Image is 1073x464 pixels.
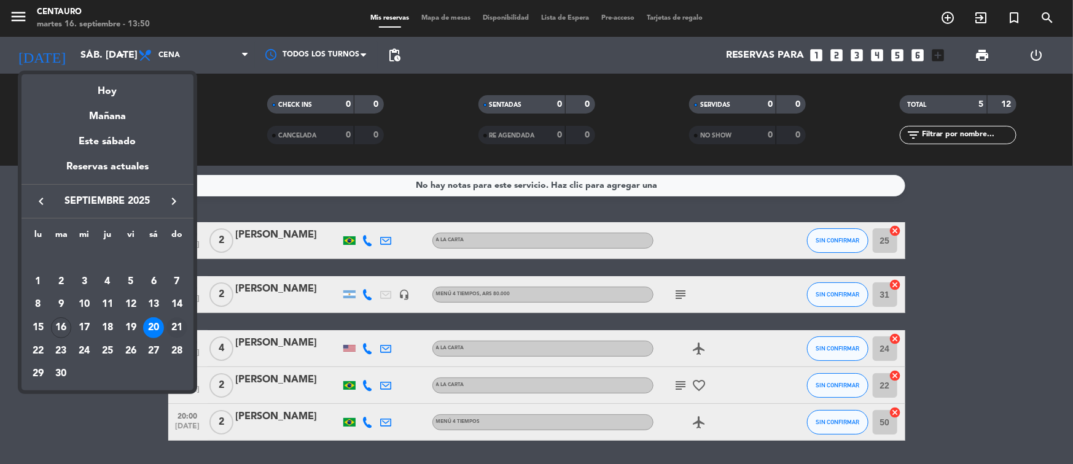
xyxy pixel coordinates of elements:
div: 24 [74,341,95,362]
div: 26 [120,341,141,362]
div: 27 [143,341,164,362]
div: 25 [97,341,118,362]
td: 6 de septiembre de 2025 [142,270,166,293]
div: 10 [74,294,95,315]
div: 5 [120,271,141,292]
div: 7 [166,271,187,292]
div: Hoy [21,74,193,99]
th: miércoles [72,228,96,247]
i: keyboard_arrow_right [166,194,181,209]
div: 16 [51,317,72,338]
div: 30 [51,363,72,384]
td: 13 de septiembre de 2025 [142,293,166,316]
td: 1 de septiembre de 2025 [26,270,50,293]
th: martes [50,228,73,247]
div: 9 [51,294,72,315]
td: 28 de septiembre de 2025 [165,339,189,363]
td: 19 de septiembre de 2025 [119,316,142,339]
td: 25 de septiembre de 2025 [96,339,119,363]
div: 28 [166,341,187,362]
td: 12 de septiembre de 2025 [119,293,142,316]
td: 10 de septiembre de 2025 [72,293,96,316]
th: viernes [119,228,142,247]
td: 26 de septiembre de 2025 [119,339,142,363]
div: 29 [28,363,49,384]
td: 23 de septiembre de 2025 [50,339,73,363]
th: jueves [96,228,119,247]
button: keyboard_arrow_left [30,193,52,209]
td: 24 de septiembre de 2025 [72,339,96,363]
div: Este sábado [21,125,193,159]
td: 21 de septiembre de 2025 [165,316,189,339]
th: lunes [26,228,50,247]
div: 14 [166,294,187,315]
div: Reservas actuales [21,159,193,184]
div: 1 [28,271,49,292]
td: 8 de septiembre de 2025 [26,293,50,316]
span: septiembre 2025 [52,193,163,209]
td: 4 de septiembre de 2025 [96,270,119,293]
td: 27 de septiembre de 2025 [142,339,166,363]
th: domingo [165,228,189,247]
div: Mañana [21,99,193,125]
td: SEP. [26,247,189,270]
div: 3 [74,271,95,292]
div: 18 [97,317,118,338]
td: 22 de septiembre de 2025 [26,339,50,363]
th: sábado [142,228,166,247]
div: 22 [28,341,49,362]
div: 19 [120,317,141,338]
i: keyboard_arrow_left [34,194,49,209]
div: 2 [51,271,72,292]
div: 4 [97,271,118,292]
td: 2 de septiembre de 2025 [50,270,73,293]
td: 7 de septiembre de 2025 [165,270,189,293]
div: 17 [74,317,95,338]
td: 30 de septiembre de 2025 [50,362,73,385]
div: 20 [143,317,164,338]
td: 15 de septiembre de 2025 [26,316,50,339]
td: 14 de septiembre de 2025 [165,293,189,316]
td: 11 de septiembre de 2025 [96,293,119,316]
td: 9 de septiembre de 2025 [50,293,73,316]
td: 18 de septiembre de 2025 [96,316,119,339]
td: 29 de septiembre de 2025 [26,362,50,385]
td: 5 de septiembre de 2025 [119,270,142,293]
td: 20 de septiembre de 2025 [142,316,166,339]
div: 13 [143,294,164,315]
div: 11 [97,294,118,315]
div: 15 [28,317,49,338]
div: 12 [120,294,141,315]
div: 21 [166,317,187,338]
div: 23 [51,341,72,362]
div: 8 [28,294,49,315]
div: 6 [143,271,164,292]
td: 3 de septiembre de 2025 [72,270,96,293]
td: 16 de septiembre de 2025 [50,316,73,339]
td: 17 de septiembre de 2025 [72,316,96,339]
button: keyboard_arrow_right [163,193,185,209]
